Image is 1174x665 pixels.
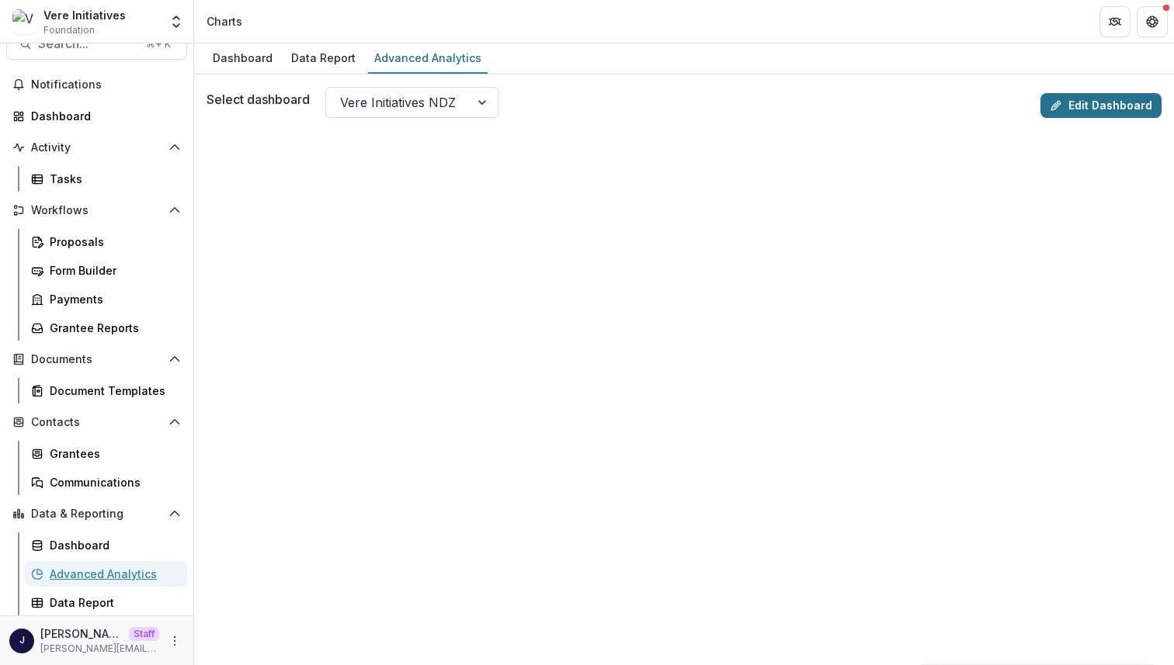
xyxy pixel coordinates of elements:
span: Foundation [43,23,95,37]
span: Contacts [31,416,162,429]
div: Dashboard [50,537,175,553]
div: Charts [207,13,242,29]
div: Joyce [19,636,25,646]
div: Tasks [50,171,175,187]
span: Activity [31,141,162,154]
button: Notifications [6,72,187,97]
a: Dashboard [6,103,187,129]
a: Form Builder [25,258,187,283]
div: ⌘ + K [143,36,174,53]
a: Document Templates [25,378,187,404]
div: Payments [50,291,175,307]
button: More [165,632,184,650]
label: Select dashboard [207,90,310,109]
button: Open Documents [6,347,187,372]
button: Open Data & Reporting [6,501,187,526]
p: [PERSON_NAME] [40,625,123,642]
button: Open entity switcher [165,6,187,37]
a: Tasks [25,166,187,192]
a: Data Report [285,43,362,74]
div: Advanced Analytics [50,566,175,582]
nav: breadcrumb [200,10,248,33]
button: Open Activity [6,135,187,160]
div: Communications [50,474,175,490]
a: Grantees [25,441,187,466]
button: Search... [6,29,187,60]
a: Dashboard [25,532,187,558]
a: Advanced Analytics [368,43,488,74]
span: Workflows [31,204,162,217]
img: Vere Initiatives [12,9,37,34]
a: Proposals [25,229,187,255]
a: Advanced Analytics [25,561,187,587]
button: Open Contacts [6,410,187,435]
span: Search... [38,36,137,51]
button: Get Help [1137,6,1168,37]
div: Dashboard [207,47,279,69]
div: Grantee Reports [50,320,175,336]
div: Grantees [50,445,175,462]
div: Document Templates [50,383,175,399]
a: Grantee Reports [25,315,187,341]
div: Proposals [50,234,175,250]
div: Dashboard [31,108,175,124]
a: Dashboard [207,43,279,74]
button: Partners [1099,6,1131,37]
div: Data Report [50,594,175,611]
div: Data Report [285,47,362,69]
button: Open Workflows [6,198,187,223]
div: Form Builder [50,262,175,279]
a: Communications [25,469,187,495]
span: Notifications [31,78,181,92]
span: Documents [31,353,162,366]
p: [PERSON_NAME][EMAIL_ADDRESS][DOMAIN_NAME] [40,642,159,656]
div: Vere Initiatives [43,7,126,23]
p: Staff [129,627,159,641]
a: Edit Dashboard [1040,93,1162,118]
div: Advanced Analytics [368,47,488,69]
a: Payments [25,286,187,312]
a: Data Report [25,590,187,615]
span: Data & Reporting [31,507,162,521]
